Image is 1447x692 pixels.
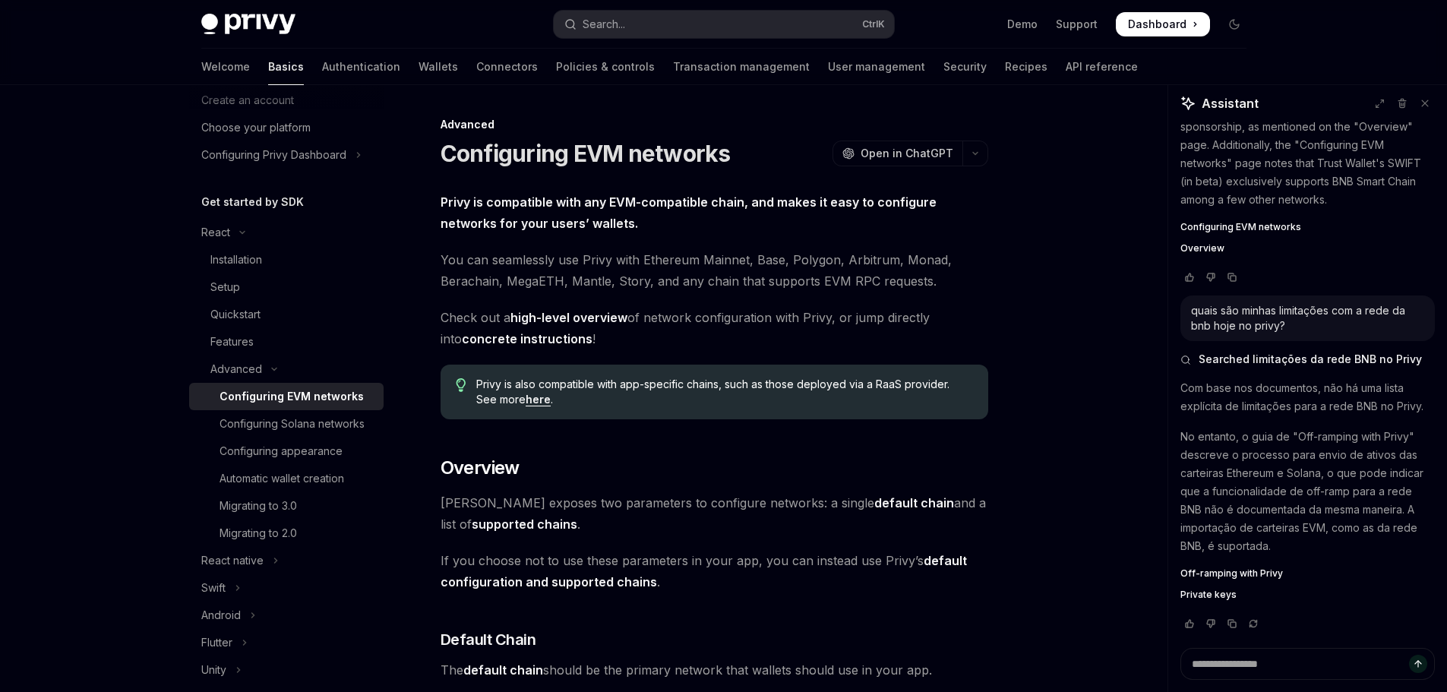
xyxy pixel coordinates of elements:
[1180,270,1199,285] button: Vote that response was good
[201,49,250,85] a: Welcome
[189,520,384,547] a: Migrating to 2.0
[861,146,953,161] span: Open in ChatGPT
[472,517,577,532] a: supported chains
[201,223,230,242] div: React
[1180,616,1199,631] button: Vote that response was good
[189,219,384,246] button: Toggle React section
[1409,655,1427,673] button: Send message
[441,550,988,592] span: If you choose not to use these parameters in your app, you can instead use Privy’s .
[510,310,627,326] a: high-level overview
[441,456,520,480] span: Overview
[1180,567,1435,580] a: Off-ramping with Privy
[1180,221,1301,233] span: Configuring EVM networks
[189,656,384,684] button: Toggle Unity section
[189,114,384,141] a: Choose your platform
[441,117,988,132] div: Advanced
[1223,616,1241,631] button: Copy chat response
[1180,589,1435,601] a: Private keys
[1191,303,1424,333] div: quais são minhas limitações com a rede da bnb hoje no privy?
[201,146,346,164] div: Configuring Privy Dashboard
[1180,428,1435,555] p: No entanto, o guia de "Off-ramping with Privy" descreve o processo para envio de ativos das carte...
[201,661,226,679] div: Unity
[556,49,655,85] a: Policies & controls
[220,442,343,460] div: Configuring appearance
[441,140,731,167] h1: Configuring EVM networks
[210,251,262,269] div: Installation
[189,547,384,574] button: Toggle React native section
[1005,49,1047,85] a: Recipes
[189,141,384,169] button: Toggle Configuring Privy Dashboard section
[862,18,885,30] span: Ctrl K
[1180,221,1435,233] a: Configuring EVM networks
[201,606,241,624] div: Android
[832,141,962,166] button: Open in ChatGPT
[189,355,384,383] button: Toggle Advanced section
[1180,648,1435,680] textarea: Ask a question...
[189,273,384,301] a: Setup
[268,49,304,85] a: Basics
[189,410,384,438] a: Configuring Solana networks
[476,377,972,407] span: Privy is also compatible with app-specific chains, such as those deployed via a RaaS provider. Se...
[201,193,304,211] h5: Get started by SDK
[828,49,925,85] a: User management
[201,118,311,137] div: Choose your platform
[189,438,384,465] a: Configuring appearance
[201,579,226,597] div: Swift
[210,333,254,351] div: Features
[220,524,297,542] div: Migrating to 2.0
[210,278,240,296] div: Setup
[673,49,810,85] a: Transaction management
[201,551,264,570] div: React native
[220,387,364,406] div: Configuring EVM networks
[1128,17,1186,32] span: Dashboard
[220,415,365,433] div: Configuring Solana networks
[1066,49,1138,85] a: API reference
[189,465,384,492] a: Automatic wallet creation
[1180,352,1435,367] button: Searched limitações da rede BNB no Privy
[441,629,536,650] span: Default Chain
[189,492,384,520] a: Migrating to 3.0
[1116,12,1210,36] a: Dashboard
[1199,352,1422,367] span: Searched limitações da rede BNB no Privy
[554,11,894,38] button: Open search
[456,378,466,392] svg: Tip
[201,14,295,35] img: dark logo
[189,574,384,602] button: Toggle Swift section
[1180,242,1435,254] a: Overview
[874,495,954,510] strong: default chain
[210,305,261,324] div: Quickstart
[189,602,384,629] button: Toggle Android section
[189,383,384,410] a: Configuring EVM networks
[220,497,297,515] div: Migrating to 3.0
[1202,270,1220,285] button: Vote that response was not good
[583,15,625,33] div: Search...
[201,634,232,652] div: Flutter
[1180,589,1237,601] span: Private keys
[1202,94,1259,112] span: Assistant
[1180,567,1283,580] span: Off-ramping with Privy
[1180,100,1435,209] p: Privy supports BNB Smart Chain for gas sponsorship, as mentioned on the "Overview" page. Addition...
[189,629,384,656] button: Toggle Flutter section
[441,492,988,535] span: [PERSON_NAME] exposes two parameters to configure networks: a single and a list of .
[1202,616,1220,631] button: Vote that response was not good
[441,194,937,231] strong: Privy is compatible with any EVM-compatible chain, and makes it easy to configure networks for yo...
[322,49,400,85] a: Authentication
[1180,242,1224,254] span: Overview
[441,307,988,349] span: Check out a of network configuration with Privy, or jump directly into !
[441,249,988,292] span: You can seamlessly use Privy with Ethereum Mainnet, Base, Polygon, Arbitrum, Monad, Berachain, Me...
[874,495,954,511] a: default chain
[526,393,551,406] a: here
[1007,17,1038,32] a: Demo
[210,360,262,378] div: Advanced
[1244,616,1262,631] button: Reload last chat
[189,246,384,273] a: Installation
[189,328,384,355] a: Features
[1180,379,1435,416] p: Com base nos documentos, não há uma lista explícita de limitações para a rede BNB no Privy.
[189,301,384,328] a: Quickstart
[1223,270,1241,285] button: Copy chat response
[943,49,987,85] a: Security
[419,49,458,85] a: Wallets
[220,469,344,488] div: Automatic wallet creation
[476,49,538,85] a: Connectors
